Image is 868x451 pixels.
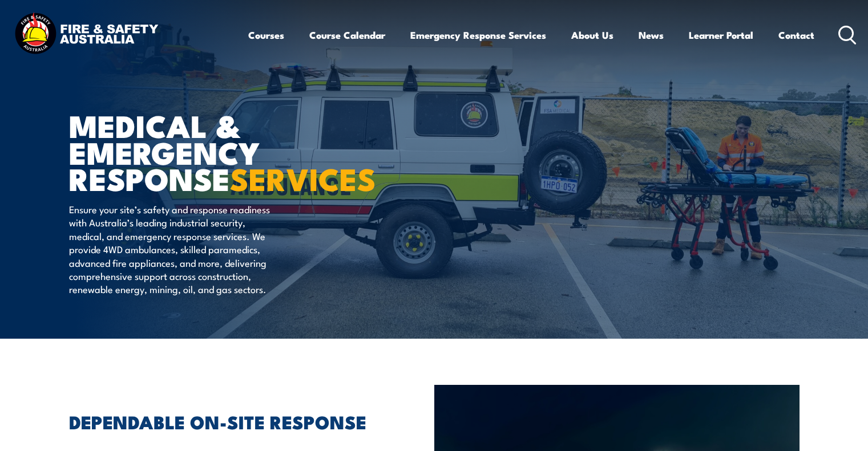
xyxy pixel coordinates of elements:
[571,20,613,50] a: About Us
[69,112,351,192] h1: MEDICAL & EMERGENCY RESPONSE
[639,20,664,50] a: News
[689,20,753,50] a: Learner Portal
[230,154,376,201] strong: SERVICES
[69,202,277,296] p: Ensure your site’s safety and response readiness with Australia’s leading industrial security, me...
[778,20,814,50] a: Contact
[410,20,546,50] a: Emergency Response Services
[248,20,284,50] a: Courses
[69,413,382,429] h2: DEPENDABLE ON-SITE RESPONSE
[309,20,385,50] a: Course Calendar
